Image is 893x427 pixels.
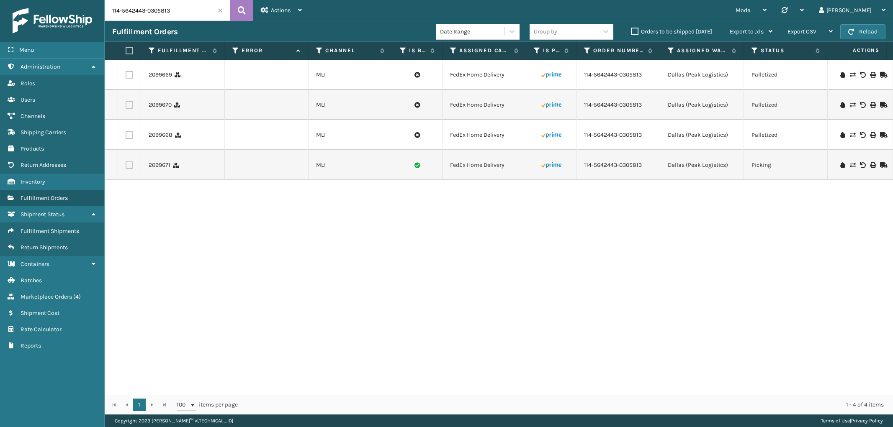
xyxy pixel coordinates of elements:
[840,162,845,168] i: On Hold
[21,63,60,70] span: Administration
[870,102,875,108] i: Print Label
[860,132,865,138] i: Void Label
[158,47,208,54] label: Fulfillment Order Id
[584,131,642,139] a: 114-5642443-0305813
[677,47,728,54] label: Assigned Warehouse
[443,90,526,120] td: FedEx Home Delivery
[660,120,744,150] td: Dallas (Peak Logistics)
[112,27,178,37] h3: Fulfillment Orders
[821,414,883,427] div: |
[21,277,42,284] span: Batches
[584,161,642,169] a: 114-5642443-0305813
[880,72,885,78] i: Mark as Shipped
[21,194,68,202] span: Fulfillment Orders
[19,46,34,54] span: Menu
[860,102,865,108] i: Void Label
[840,132,845,138] i: On Hold
[149,71,172,79] a: 2099669
[440,27,505,36] div: Date Range
[870,162,875,168] i: Print Label
[593,47,644,54] label: Order Number
[309,60,392,90] td: MLI
[870,72,875,78] i: Print Label
[850,162,855,168] i: Change shipping
[21,244,68,251] span: Return Shipments
[21,113,45,120] span: Channels
[880,132,885,138] i: Mark as Shipped
[840,24,885,39] button: Reload
[133,399,146,411] a: 1
[443,60,526,90] td: FedEx Home Delivery
[115,414,233,427] p: Copyright 2023 [PERSON_NAME]™ v [TECHNICAL_ID]
[584,101,642,109] a: 114-5642443-0305813
[850,132,855,138] i: Change shipping
[880,102,885,108] i: Mark as Shipped
[149,131,172,139] a: 2099668
[660,90,744,120] td: Dallas (Peak Logistics)
[13,8,92,33] img: logo
[744,120,828,150] td: Palletized
[177,399,238,411] span: items per page
[534,27,557,36] div: Group by
[543,47,560,54] label: Is Prime
[870,132,875,138] i: Print Label
[850,102,855,108] i: Change shipping
[409,47,426,54] label: Is Buy Shipping
[21,96,35,103] span: Users
[149,161,170,169] a: 2099671
[21,145,44,152] span: Products
[736,7,750,14] span: Mode
[21,293,72,300] span: Marketplace Orders
[309,120,392,150] td: MLI
[21,261,49,268] span: Containers
[850,72,855,78] i: Change shipping
[744,90,828,120] td: Palletized
[309,90,392,120] td: MLI
[21,80,35,87] span: Roles
[744,150,828,180] td: Picking
[309,150,392,180] td: MLI
[840,102,845,108] i: On Hold
[761,47,811,54] label: Status
[21,228,79,235] span: Fulfillment Shipments
[660,150,744,180] td: Dallas (Peak Logistics)
[459,47,510,54] label: Assigned Carrier Service
[860,162,865,168] i: Void Label
[21,342,41,349] span: Reports
[21,161,66,169] span: Return Addresses
[584,71,642,79] a: 114-5642443-0305813
[21,309,59,317] span: Shipment Cost
[21,178,45,185] span: Inventory
[21,129,66,136] span: Shipping Carriers
[860,72,865,78] i: Void Label
[73,293,81,300] span: ( 4 )
[21,211,64,218] span: Shipment Status
[149,101,172,109] a: 2099670
[660,60,744,90] td: Dallas (Peak Logistics)
[851,418,883,424] a: Privacy Policy
[443,150,526,180] td: FedEx Home Delivery
[177,401,189,409] span: 100
[271,7,291,14] span: Actions
[840,72,845,78] i: On Hold
[744,60,828,90] td: Palletized
[880,162,885,168] i: Mark as Shipped
[443,120,526,150] td: FedEx Home Delivery
[242,47,292,54] label: Error
[826,43,885,57] span: Actions
[21,326,62,333] span: Rate Calculator
[787,28,816,35] span: Export CSV
[821,418,850,424] a: Terms of Use
[730,28,764,35] span: Export to .xls
[631,28,712,35] label: Orders to be shipped [DATE]
[250,401,884,409] div: 1 - 4 of 4 items
[325,47,376,54] label: Channel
